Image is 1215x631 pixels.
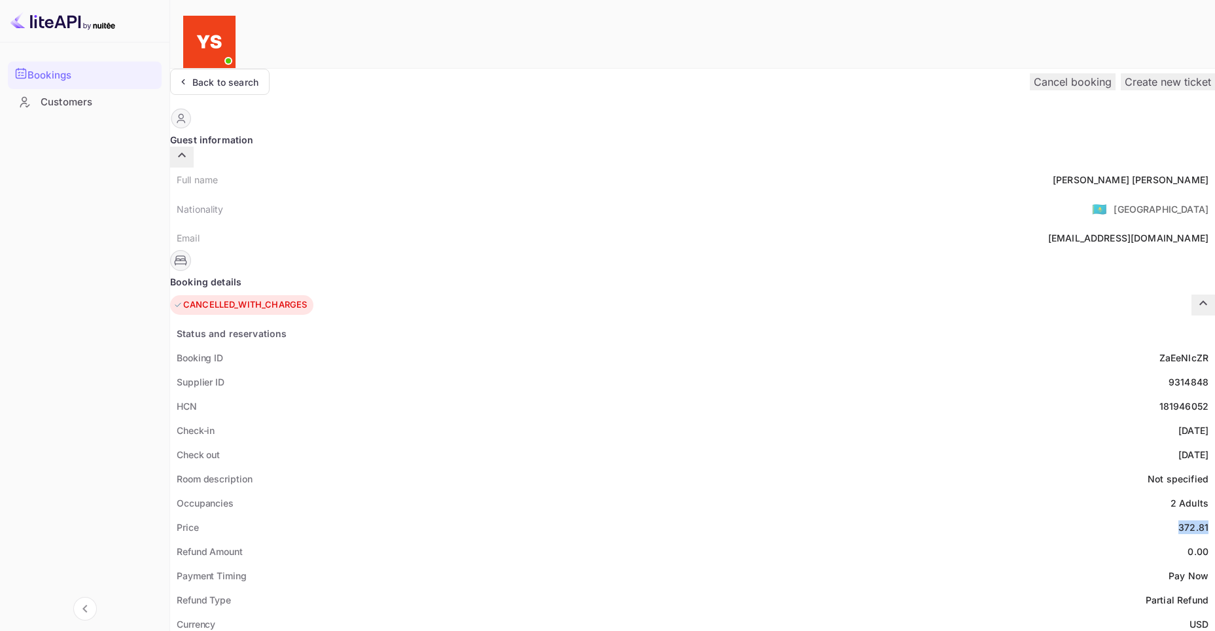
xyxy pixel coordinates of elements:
div: [DATE] [1178,424,1208,437]
div: Nationality [177,202,224,216]
div: 372.81 [1178,520,1208,534]
div: CANCELLED_WITH_CHARGES [173,298,307,312]
div: 181946052 [1159,399,1208,413]
div: Payment Timing [177,569,247,583]
div: [EMAIL_ADDRESS][DOMAIN_NAME] [1048,231,1208,245]
div: HCN [177,399,197,413]
div: Currency [177,617,215,631]
div: Check out [177,448,220,461]
a: Customers [8,90,162,114]
div: Guest information [170,133,1215,147]
div: Email [177,231,200,245]
div: ZaEeNIcZR [1159,351,1208,365]
button: Cancel booking [1030,73,1116,90]
div: Pay Now [1169,569,1208,583]
span: United States [1092,197,1107,221]
div: [GEOGRAPHIC_DATA] [1114,202,1208,216]
div: [DATE] [1178,448,1208,461]
div: Full name [177,173,218,187]
button: Create new ticket [1121,73,1215,90]
a: Bookings [8,62,162,88]
div: Back to search [192,75,258,89]
div: Status and reservations [177,327,287,340]
div: Booking ID [177,351,223,365]
div: Refund Amount [177,545,243,558]
div: Supplier ID [177,375,224,389]
div: 2 Adults [1171,496,1208,510]
div: 0.00 [1188,545,1208,558]
div: Room description [177,472,252,486]
img: LiteAPI logo [10,10,115,31]
div: Occupancies [177,496,234,510]
div: Booking details [170,275,1215,289]
div: Price [177,520,199,534]
div: Check-in [177,424,215,437]
div: Customers [41,95,155,110]
div: Customers [8,90,162,115]
div: [PERSON_NAME] [PERSON_NAME] [1053,173,1208,187]
div: USD [1189,617,1208,631]
div: Bookings [27,68,155,83]
button: Collapse navigation [73,597,97,621]
div: Refund Type [177,593,231,607]
img: Yandex Support [183,16,236,68]
div: Bookings [8,62,162,89]
div: Not specified [1148,472,1208,486]
div: 9314848 [1169,375,1208,389]
div: Partial Refund [1146,593,1208,607]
